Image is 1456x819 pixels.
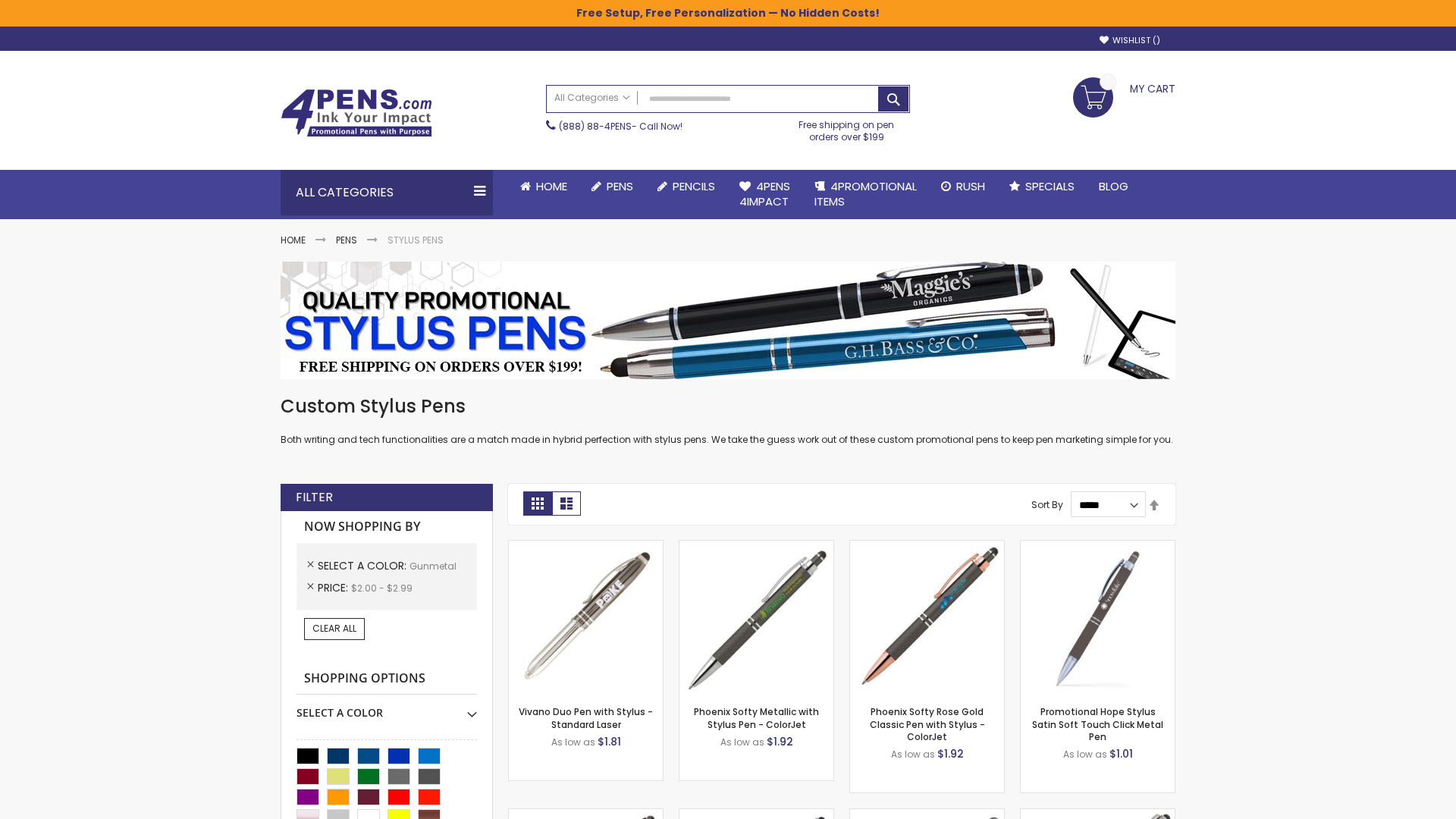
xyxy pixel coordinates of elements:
a: Home [281,234,306,246]
span: Pens [607,178,633,194]
span: 4Pens 4impact [739,178,790,209]
span: As low as [551,736,595,748]
span: $1.92 [767,734,793,749]
span: Price [318,580,351,595]
a: 4PROMOTIONALITEMS [802,170,929,219]
a: (888) 88-4PENS [559,120,632,133]
a: Home [508,170,579,203]
a: Phoenix Softy Rose Gold Classic Pen with Stylus - ColorJet-Gunmetal [850,540,1004,553]
span: As low as [891,748,935,761]
a: Vivano Duo Pen with Stylus - Standard Laser-Gunmetal [509,540,663,553]
a: Promotional Hope Stylus Satin Soft Touch Click Metal Pen-Gunmetal [1021,540,1175,553]
a: Rush [929,170,997,203]
strong: Filter [296,489,333,506]
span: $2.00 - $2.99 [351,582,413,595]
img: Phoenix Softy Rose Gold Classic Pen with Stylus - ColorJet-Gunmetal [850,541,1004,695]
span: Specials [1025,178,1075,194]
a: Pens [579,170,645,203]
a: Phoenix Softy Rose Gold Classic Pen with Stylus - ColorJet [870,705,985,742]
img: Phoenix Softy Metallic with Stylus Pen - ColorJet-Gunmetal [679,541,833,695]
a: Pens [336,234,357,246]
span: Gunmetal [409,560,457,573]
span: Blog [1099,178,1128,194]
span: $1.01 [1109,746,1133,761]
strong: Now Shopping by [297,511,477,543]
span: - Call Now! [559,120,682,133]
span: Select A Color [318,558,409,573]
a: Pencils [645,170,727,203]
strong: Shopping Options [297,663,477,695]
img: Stylus Pens [281,262,1175,379]
span: Home [536,178,567,194]
div: Both writing and tech functionalities are a match made in hybrid perfection with stylus pens. We ... [281,394,1175,447]
span: All Categories [554,92,630,104]
span: As low as [1063,748,1107,761]
a: Phoenix Softy Metallic with Stylus Pen - ColorJet [694,705,819,730]
span: 4PROMOTIONAL ITEMS [814,178,917,209]
strong: Stylus Pens [388,234,444,246]
img: Promotional Hope Stylus Satin Soft Touch Click Metal Pen-Gunmetal [1021,541,1175,695]
span: Rush [956,178,985,194]
span: $1.92 [937,746,964,761]
a: Blog [1087,170,1141,203]
div: Free shipping on pen orders over $199 [783,113,911,143]
a: Specials [997,170,1087,203]
a: Vivano Duo Pen with Stylus - Standard Laser [519,705,653,730]
a: Wishlist [1100,35,1160,46]
img: Vivano Duo Pen with Stylus - Standard Laser-Gunmetal [509,541,663,695]
a: Phoenix Softy Metallic with Stylus Pen - ColorJet-Gunmetal [679,540,833,553]
div: All Categories [281,170,493,215]
img: 4Pens Custom Pens and Promotional Products [281,89,432,137]
span: Pencils [673,178,715,194]
a: Clear All [304,618,365,639]
div: Select A Color [297,695,477,720]
a: 4Pens4impact [727,170,802,219]
span: $1.81 [598,734,621,749]
span: Clear All [312,622,356,635]
a: All Categories [547,86,638,111]
span: As low as [720,736,764,748]
a: Promotional Hope Stylus Satin Soft Touch Click Metal Pen [1032,705,1163,742]
label: Sort By [1031,498,1063,511]
strong: Grid [523,491,552,516]
h1: Custom Stylus Pens [281,394,1175,419]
